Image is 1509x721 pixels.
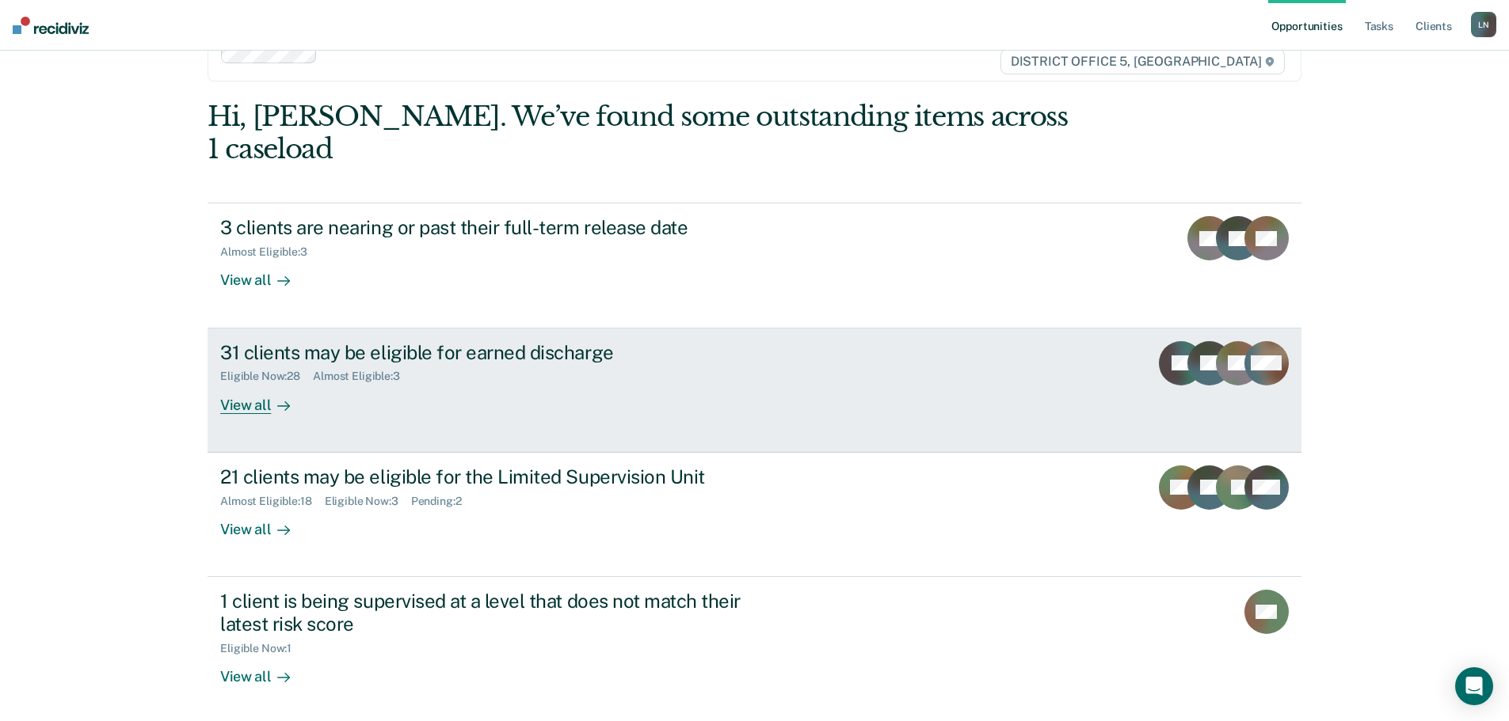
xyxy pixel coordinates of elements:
[1471,12,1496,37] button: LN
[411,495,474,508] div: Pending : 2
[220,465,776,488] div: 21 clients may be eligible for the Limited Supervision Unit
[1471,12,1496,37] div: L N
[220,642,304,655] div: Eligible Now : 1
[1455,667,1493,705] div: Open Intercom Messenger
[208,328,1301,453] a: 31 clients may be eligible for earned dischargeEligible Now:28Almost Eligible:3View all
[220,245,320,259] div: Almost Eligible : 3
[220,370,313,383] div: Eligible Now : 28
[313,370,413,383] div: Almost Eligible : 3
[220,590,776,636] div: 1 client is being supervised at a level that does not match their latest risk score
[220,655,309,685] div: View all
[1000,49,1285,74] span: DISTRICT OFFICE 5, [GEOGRAPHIC_DATA]
[220,216,776,239] div: 3 clients are nearing or past their full-term release date
[208,203,1301,328] a: 3 clients are nearing or past their full-term release dateAlmost Eligible:3View all
[220,259,309,290] div: View all
[208,453,1301,577] a: 21 clients may be eligible for the Limited Supervision UnitAlmost Eligible:18Eligible Now:3Pendin...
[13,17,89,34] img: Recidiviz
[220,341,776,364] div: 31 clients may be eligible for earned discharge
[325,495,411,508] div: Eligible Now : 3
[220,507,309,538] div: View all
[208,101,1083,165] div: Hi, [PERSON_NAME]. We’ve found some outstanding items across 1 caseload
[220,495,325,508] div: Almost Eligible : 18
[220,383,309,414] div: View all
